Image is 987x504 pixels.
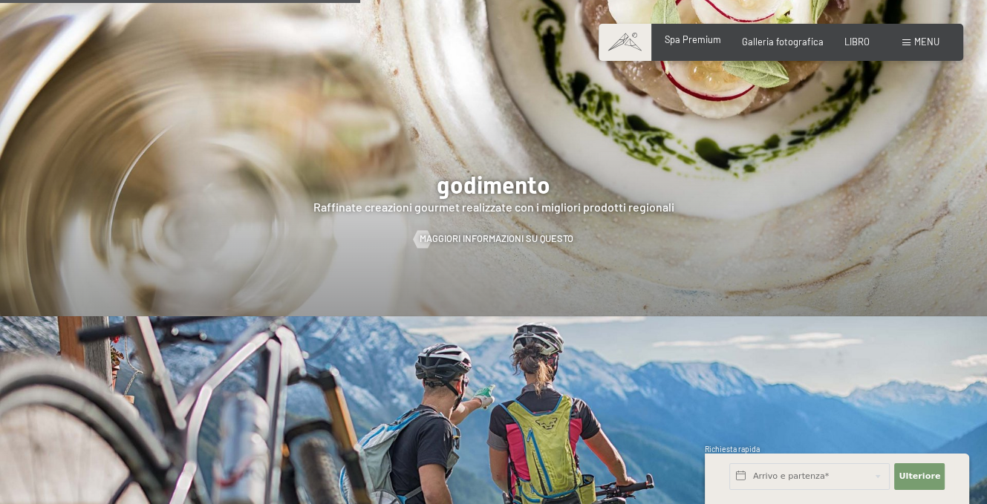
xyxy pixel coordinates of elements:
font: Maggiori informazioni su questo [420,232,573,244]
font: menu [914,36,939,48]
a: LIBRO [844,36,870,48]
font: Ulteriore [899,471,940,481]
button: Ulteriore [894,463,945,490]
a: Maggiori informazioni su questo [414,232,573,246]
a: Spa Premium [665,33,721,45]
font: Richiesta rapida [705,445,760,454]
a: Galleria fotografica [742,36,824,48]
